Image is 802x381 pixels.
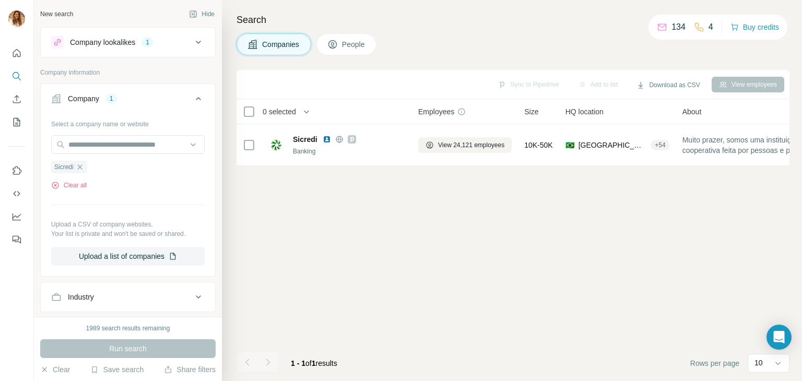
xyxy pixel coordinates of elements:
[766,325,792,350] div: Open Intercom Messenger
[524,106,538,117] span: Size
[40,364,70,375] button: Clear
[671,21,686,33] p: 134
[291,359,337,367] span: results
[51,220,205,229] p: Upload a CSV of company websites.
[40,9,73,19] div: New search
[262,39,300,50] span: Companies
[8,184,25,203] button: Use Surfe API
[41,86,215,115] button: Company1
[690,358,739,368] span: Rows per page
[305,359,312,367] span: of
[312,359,316,367] span: 1
[579,140,647,150] span: [GEOGRAPHIC_DATA], [GEOGRAPHIC_DATA]
[524,140,552,150] span: 10K-50K
[68,292,94,302] div: Industry
[629,77,707,93] button: Download as CSV
[268,137,285,153] img: Logo of Sicredi
[51,247,205,266] button: Upload a list of companies
[164,364,216,375] button: Share filters
[651,140,669,150] div: + 54
[8,67,25,86] button: Search
[68,93,99,104] div: Company
[682,106,702,117] span: About
[565,106,604,117] span: HQ location
[54,162,74,172] span: Sicredi
[51,181,87,190] button: Clear all
[709,21,713,33] p: 4
[418,106,454,117] span: Employees
[8,113,25,132] button: My lists
[418,137,512,153] button: View 24,121 employees
[8,230,25,249] button: Feedback
[342,39,366,50] span: People
[323,135,331,144] img: LinkedIn logo
[754,358,763,368] p: 10
[730,20,779,34] button: Buy credits
[86,324,170,333] div: 1989 search results remaining
[8,207,25,226] button: Dashboard
[237,13,789,27] h4: Search
[182,6,222,22] button: Hide
[8,90,25,109] button: Enrich CSV
[51,115,205,129] div: Select a company name or website
[291,359,305,367] span: 1 - 1
[8,44,25,63] button: Quick start
[51,229,205,239] p: Your list is private and won't be saved or shared.
[90,364,144,375] button: Save search
[293,147,406,156] div: Banking
[565,140,574,150] span: 🇧🇷
[263,106,296,117] span: 0 selected
[141,38,154,47] div: 1
[438,140,504,150] span: View 24,121 employees
[70,37,135,47] div: Company lookalikes
[41,284,215,309] button: Industry
[41,30,215,55] button: Company lookalikes1
[105,94,117,103] div: 1
[8,161,25,180] button: Use Surfe on LinkedIn
[40,68,216,77] p: Company information
[8,10,25,27] img: Avatar
[293,134,317,145] span: Sicredi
